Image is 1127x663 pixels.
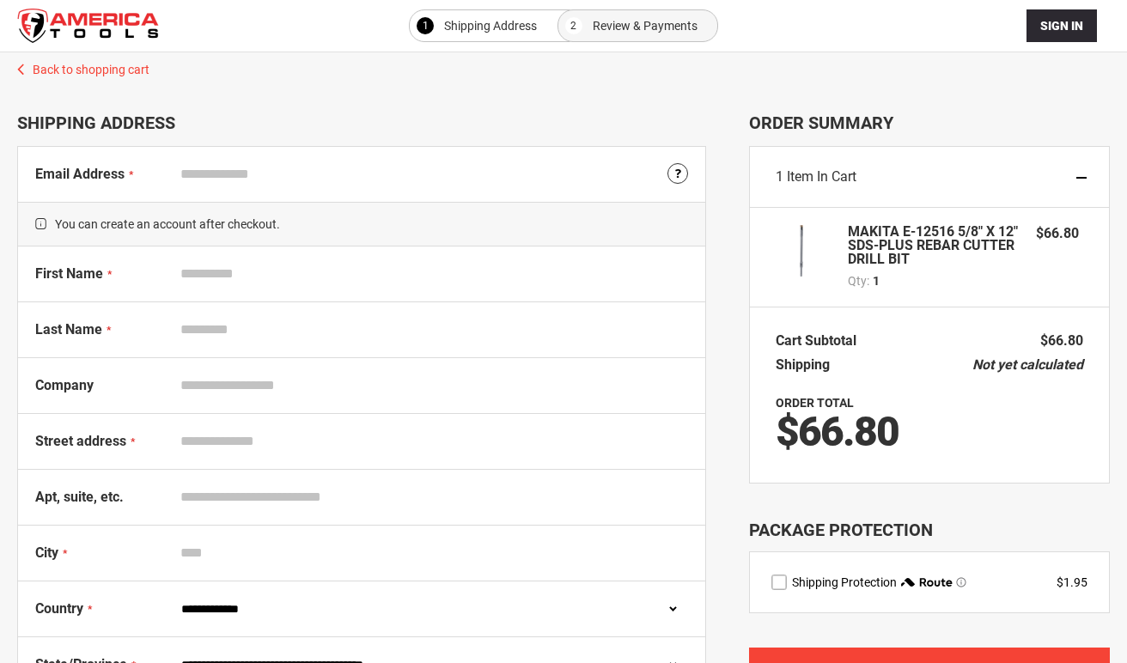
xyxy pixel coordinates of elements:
span: Not yet calculated [972,356,1083,373]
span: Company [35,377,94,393]
span: 1 [776,168,783,185]
span: 2 [570,15,576,36]
span: $66.80 [1036,225,1079,241]
th: Cart Subtotal [776,329,865,353]
span: Sign In [1040,19,1083,33]
div: route shipping protection selector element [771,574,1087,591]
span: Qty [848,274,867,288]
img: America Tools [17,9,159,43]
div: $1.95 [1057,574,1087,591]
span: Item in Cart [787,168,856,185]
a: store logo [17,9,159,43]
span: Learn more [956,577,966,587]
span: Last Name [35,321,102,338]
div: Package Protection [749,518,1110,543]
span: Shipping Address [444,15,537,36]
span: 1 [423,15,429,36]
div: Shipping Address [17,113,706,133]
span: Review & Payments [593,15,698,36]
strong: MAKITA E-12516 5/8" X 12" SDS-PLUS REBAR CUTTER DRILL BIT [848,225,1019,266]
span: Order Summary [749,113,1110,133]
span: Shipping Protection [792,575,897,589]
span: Shipping [776,356,830,373]
span: 1 [873,272,880,289]
span: First Name [35,265,103,282]
span: Email Address [35,166,125,182]
span: $66.80 [776,407,899,456]
button: Sign In [1026,9,1097,42]
span: Apt, suite, etc. [35,489,124,505]
span: City [35,544,58,561]
strong: Order Total [776,396,854,410]
span: You can create an account after checkout. [18,202,705,246]
span: $66.80 [1040,332,1083,349]
img: MAKITA E-12516 5/8" X 12" SDS-PLUS REBAR CUTTER DRILL BIT [776,225,827,277]
span: Street address [35,433,126,449]
span: Country [35,600,83,617]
